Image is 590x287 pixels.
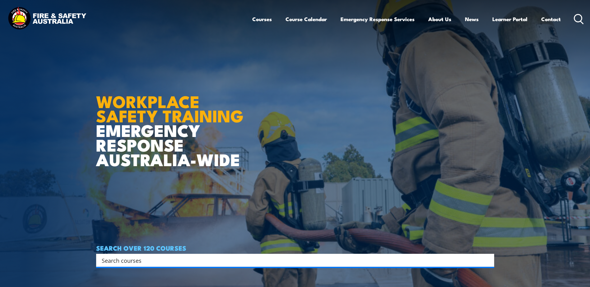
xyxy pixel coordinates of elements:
a: Course Calendar [286,11,327,27]
a: News [465,11,479,27]
input: Search input [102,256,481,265]
strong: WORKPLACE SAFETY TRAINING [96,88,244,128]
a: Courses [252,11,272,27]
a: Learner Portal [492,11,527,27]
h4: SEARCH OVER 120 COURSES [96,244,494,251]
form: Search form [103,256,482,265]
a: About Us [428,11,451,27]
button: Search magnifier button [483,256,492,265]
a: Contact [541,11,561,27]
a: Emergency Response Services [341,11,415,27]
h1: EMERGENCY RESPONSE AUSTRALIA-WIDE [96,78,248,166]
